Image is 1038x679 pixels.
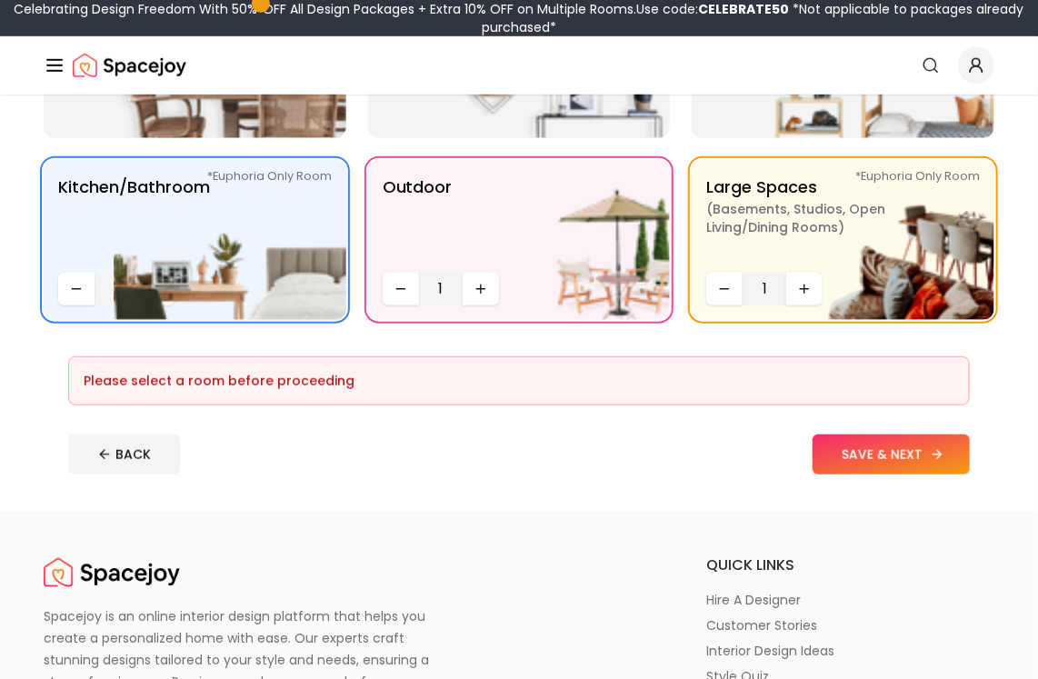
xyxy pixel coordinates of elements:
[706,175,933,265] p: Large Spaces
[762,160,994,320] img: Large Spaces *Euphoria Only
[706,642,994,660] a: interior design ideas
[68,434,180,474] button: BACK
[706,200,933,236] span: ( Basements, Studios, Open living/dining rooms )
[58,273,95,305] button: Decrease quantity
[73,47,186,84] img: Spacejoy Logo
[706,273,743,305] button: Decrease quantity
[73,47,186,84] a: Spacejoy
[813,434,970,474] button: SAVE & NEXT
[437,160,670,320] img: Outdoor
[706,616,817,634] p: customer stories
[58,175,210,265] p: Kitchen/Bathroom
[44,554,180,591] a: Spacejoy
[114,160,346,320] img: Kitchen/Bathroom *Euphoria Only
[706,591,994,609] a: hire a designer
[102,278,131,300] span: 1
[426,278,455,300] span: 1
[706,554,994,576] h6: quick links
[383,273,419,305] button: Decrease quantity
[383,175,453,265] p: Outdoor
[84,372,954,390] div: Please select a room before proceeding
[44,554,180,591] img: Spacejoy Logo
[44,36,994,95] nav: Global
[706,591,801,609] p: hire a designer
[750,278,779,300] span: 1
[706,642,834,660] p: interior design ideas
[706,616,994,634] a: customer stories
